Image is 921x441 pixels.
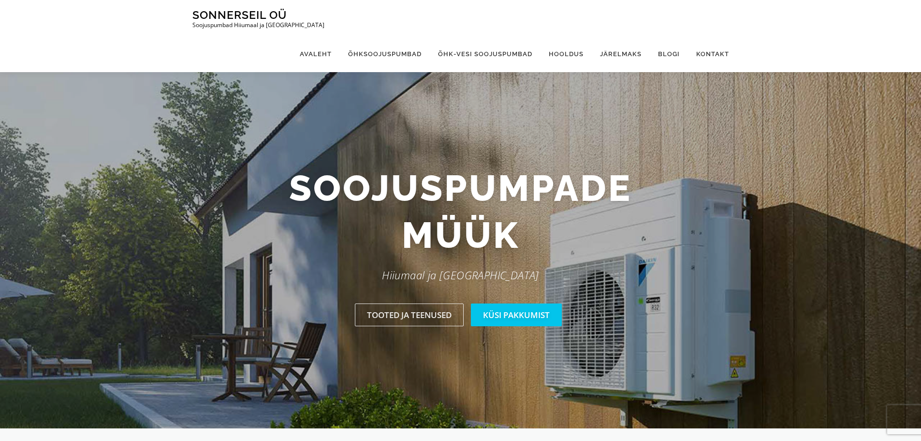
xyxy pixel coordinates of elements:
a: Blogi [650,36,688,72]
a: Õhk-vesi soojuspumbad [430,36,541,72]
h2: Soojuspumpade [185,165,736,259]
a: Küsi pakkumist [471,304,562,326]
span: müük [402,212,520,259]
a: Hooldus [541,36,592,72]
a: Sonnerseil OÜ [192,8,287,21]
a: Õhksoojuspumbad [340,36,430,72]
p: Hiiumaal ja [GEOGRAPHIC_DATA] [185,266,736,284]
a: Järelmaks [592,36,650,72]
a: Tooted ja teenused [355,304,464,326]
a: Kontakt [688,36,729,72]
p: Soojuspumbad Hiiumaal ja [GEOGRAPHIC_DATA] [192,22,324,29]
a: Avaleht [292,36,340,72]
